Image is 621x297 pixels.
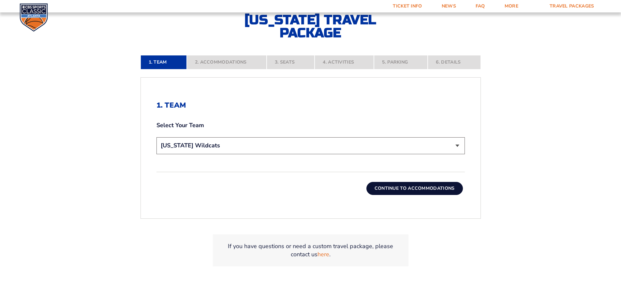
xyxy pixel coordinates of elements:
a: here [318,250,329,259]
h2: [US_STATE] Travel Package [239,13,382,39]
h2: 1. Team [156,101,465,110]
p: If you have questions or need a custom travel package, please contact us . [221,242,401,259]
label: Select Your Team [156,121,465,129]
button: Continue To Accommodations [366,182,463,195]
img: CBS Sports Classic [20,3,48,32]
